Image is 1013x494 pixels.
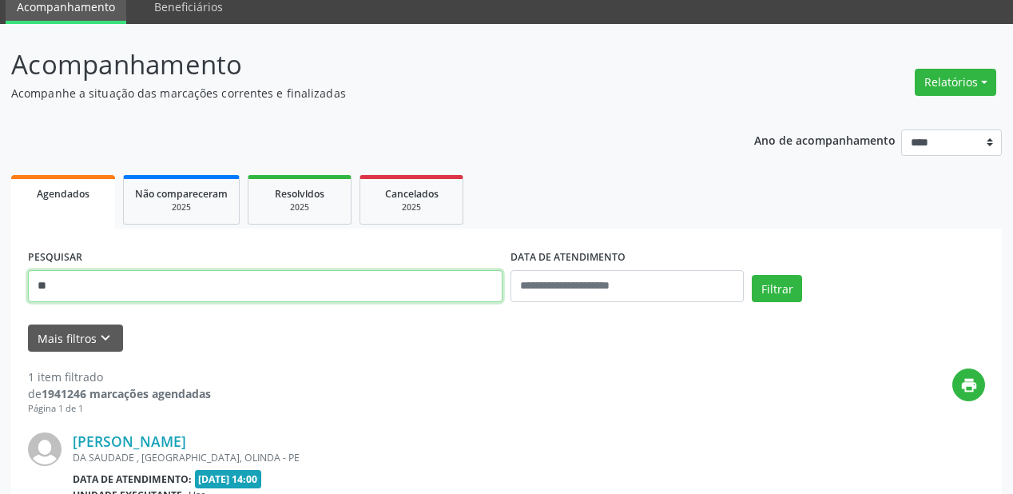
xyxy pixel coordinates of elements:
[11,85,705,102] p: Acompanhe a situação das marcações correntes e finalizadas
[195,470,262,488] span: [DATE] 14:00
[73,451,745,464] div: DA SAUDADE , [GEOGRAPHIC_DATA], OLINDA - PE
[42,386,211,401] strong: 1941246 marcações agendadas
[754,129,896,149] p: Ano de acompanhamento
[11,45,705,85] p: Acompanhamento
[260,201,340,213] div: 2025
[275,187,324,201] span: Resolvidos
[97,329,114,347] i: keyboard_arrow_down
[28,369,211,385] div: 1 item filtrado
[28,325,123,353] button: Mais filtroskeyboard_arrow_down
[28,432,62,466] img: img
[73,472,192,486] b: Data de atendimento:
[960,376,978,394] i: print
[28,402,211,416] div: Página 1 de 1
[28,245,82,270] label: PESQUISAR
[28,385,211,402] div: de
[752,275,802,302] button: Filtrar
[37,187,89,201] span: Agendados
[135,187,228,201] span: Não compareceram
[915,69,996,96] button: Relatórios
[952,369,985,401] button: print
[73,432,186,450] a: [PERSON_NAME]
[135,201,228,213] div: 2025
[510,245,626,270] label: DATA DE ATENDIMENTO
[371,201,451,213] div: 2025
[385,187,439,201] span: Cancelados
